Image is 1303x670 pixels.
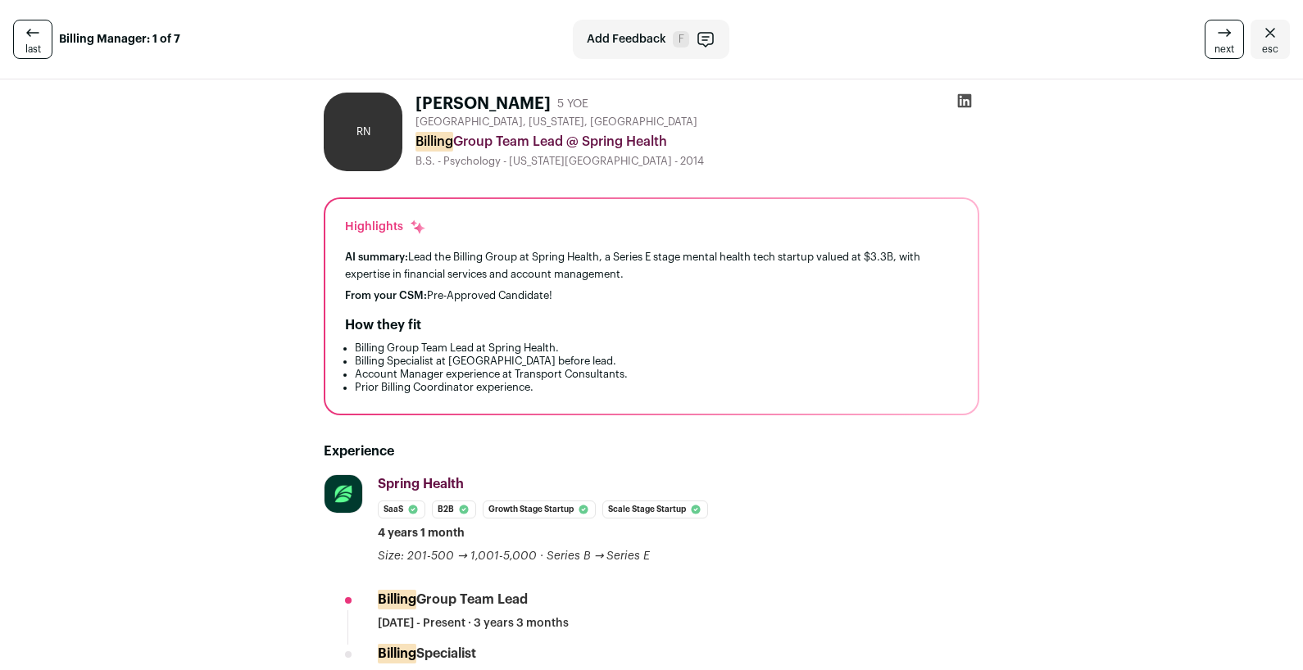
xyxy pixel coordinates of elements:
mark: Billing [378,590,416,609]
span: Series B → Series E [547,550,651,562]
h1: [PERSON_NAME] [415,93,551,115]
li: Growth Stage Startup [483,500,596,518]
span: AI summary: [345,251,408,262]
span: [DATE] - Present · 3 years 3 months [378,615,569,632]
span: Add Feedback [587,31,666,48]
button: Add Feedback F [573,20,729,59]
div: Lead the Billing Group at Spring Health, a Series E stage mental health tech startup valued at $3... [345,248,958,283]
span: 4 years 1 month [378,525,465,541]
a: last [13,20,52,59]
div: Highlights [345,219,426,235]
span: next [1214,43,1234,56]
span: Size: 201-500 → 1,001-5,000 [378,550,537,562]
span: esc [1262,43,1278,56]
h2: Experience [324,441,979,461]
span: [GEOGRAPHIC_DATA], [US_STATE], [GEOGRAPHIC_DATA] [415,115,697,129]
div: Group Team Lead [378,591,528,609]
li: Billing Specialist at [GEOGRAPHIC_DATA] before lead. [355,355,958,368]
li: Account Manager experience at Transport Consultants. [355,368,958,381]
span: · [540,548,543,564]
img: 84a000f175aabdd636b05ad38e92c699c4b0d0a5fd779bb63a7ce21d5c7c641f.jpg [325,475,362,513]
span: Spring Health [378,478,464,491]
strong: Billing Manager: 1 of 7 [59,31,180,48]
div: 5 YOE [557,96,588,112]
div: B.S. - Psychology - [US_STATE][GEOGRAPHIC_DATA] - 2014 [415,155,979,168]
li: Scale Stage Startup [602,500,708,518]
div: RN [324,93,402,171]
li: Prior Billing Coordinator experience. [355,381,958,394]
mark: Billing [415,132,453,152]
h2: How they fit [345,315,421,335]
span: F [673,31,689,48]
span: From your CSM: [345,290,427,301]
a: Close [1251,20,1290,59]
div: Specialist [378,645,476,663]
span: last [25,43,41,56]
li: Billing Group Team Lead at Spring Health. [355,342,958,355]
a: next [1205,20,1244,59]
div: Group Team Lead @ Spring Health [415,132,979,152]
li: SaaS [378,500,425,518]
li: B2B [432,500,476,518]
div: Pre-Approved Candidate! [345,289,958,302]
mark: Billing [378,644,416,663]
